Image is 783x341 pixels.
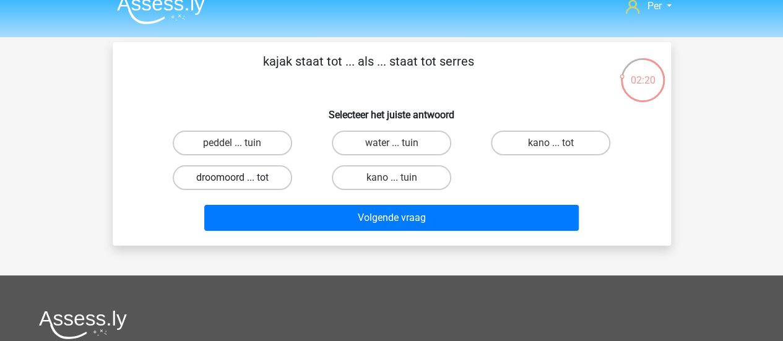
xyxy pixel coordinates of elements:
[132,99,651,121] h6: Selecteer het juiste antwoord
[332,165,451,190] label: kano ... tuin
[620,57,666,88] div: 02:20
[173,165,292,190] label: droomoord ... tot
[132,52,605,89] p: kajak staat tot ... als ... staat tot serres
[332,131,451,155] label: water ... tuin
[204,205,579,231] button: Volgende vraag
[491,131,610,155] label: kano ... tot
[39,310,127,339] img: Assessly logo
[173,131,292,155] label: peddel ... tuin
